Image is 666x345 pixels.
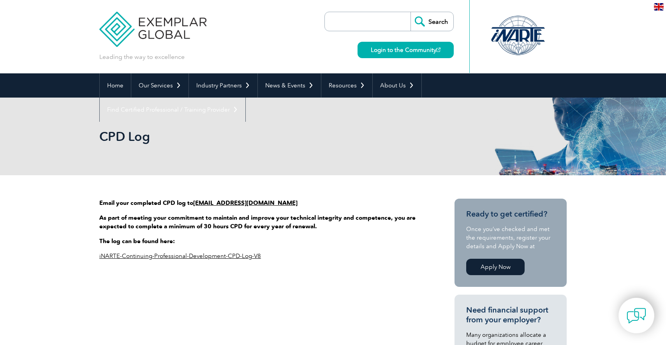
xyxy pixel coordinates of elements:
[358,42,454,58] a: Login to the Community
[466,305,555,325] h3: Need financial support from your employer?
[373,73,421,98] a: About Us
[436,48,440,52] img: open_square.png
[99,53,185,61] p: Leading the way to excellence
[627,306,646,325] img: contact-chat.png
[99,199,193,206] strong: Email your completed CPD log to
[189,73,257,98] a: Industry Partners
[99,214,416,230] strong: As part of meeting your commitment to maintain and improve your technical integrity and competenc...
[411,12,453,31] input: Search
[258,73,321,98] a: News & Events
[100,98,245,122] a: Find Certified Professional / Training Provider
[466,225,555,251] p: Once you’ve checked and met the requirements, register your details and Apply Now at
[654,3,664,11] img: en
[99,253,261,260] a: iNARTE-Continuing-Professional-Development-CPD-Log-V8
[193,199,298,206] strong: [EMAIL_ADDRESS][DOMAIN_NAME]
[321,73,372,98] a: Resources
[193,199,298,206] a: Link admin@iNARTE.org
[131,73,189,98] a: Our Services
[99,238,175,245] strong: The log can be found here:
[100,73,131,98] a: Home
[466,209,555,219] h3: Ready to get certified?
[99,129,398,144] h1: CPD Log
[466,259,525,275] a: Apply Now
